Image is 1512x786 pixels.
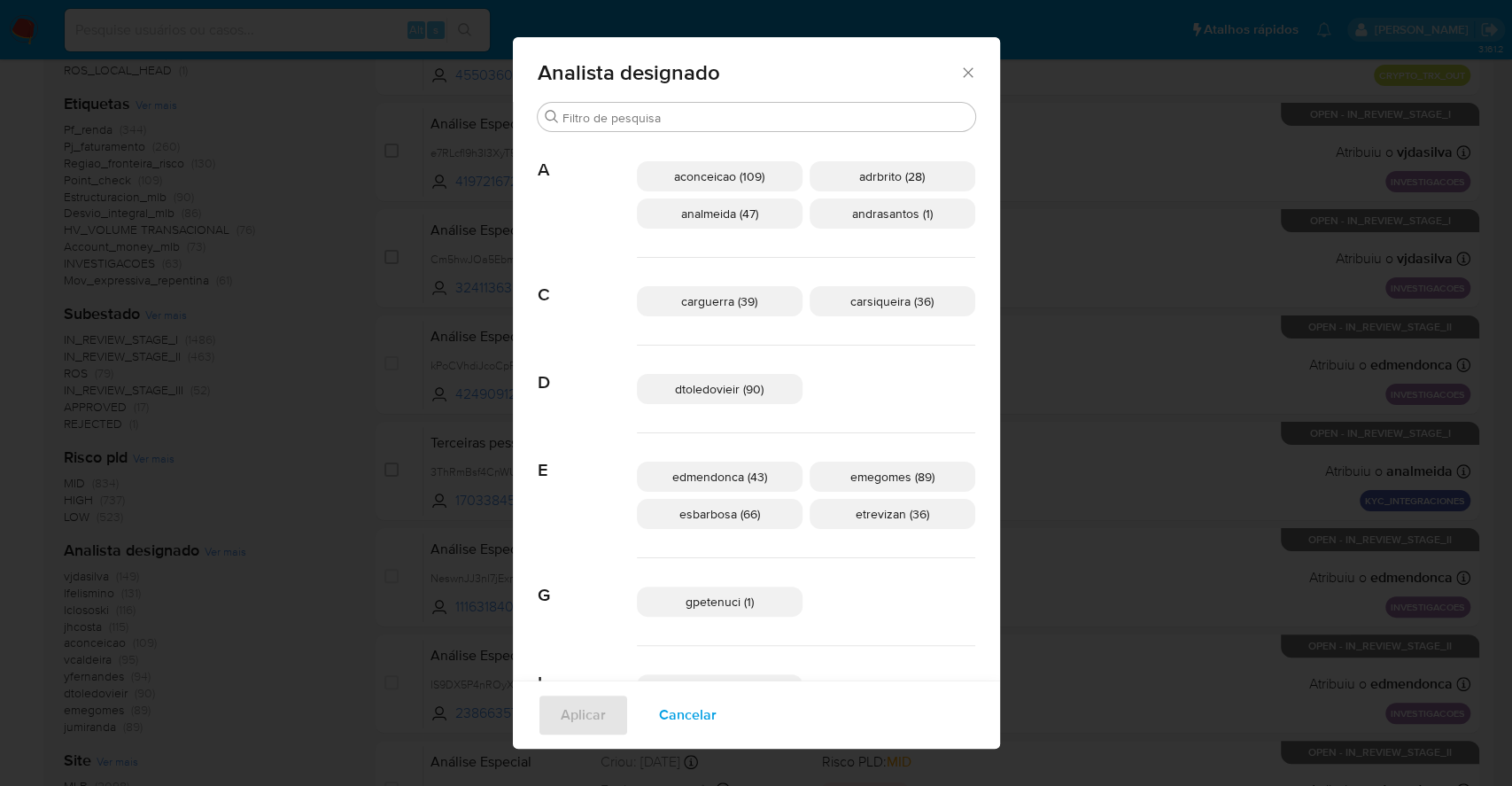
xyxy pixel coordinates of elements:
div: andrasantos (1) [810,198,975,229]
span: Analista designado [538,62,960,83]
span: Cancelar [659,696,717,735]
span: carguerra (39) [681,292,757,310]
div: gpetenuci (1) [637,587,803,617]
span: carsiqueira (36) [850,292,934,310]
span: gpetenuci (1) [686,593,754,611]
div: aconceicao (109) [637,161,803,191]
span: adrbrito (28) [859,167,925,185]
span: A [538,133,637,181]
span: dtoledovieir (90) [675,380,764,398]
div: carguerra (39) [637,286,803,316]
span: I [538,646,637,694]
div: esbarbosa (66) [637,499,803,529]
span: C [538,258,637,306]
span: edmendonca (43) [672,468,767,486]
span: emegomes (89) [850,468,934,486]
span: esbarbosa (66) [679,505,760,523]
div: [DEMOGRAPHIC_DATA] (32) [637,674,803,704]
input: Filtro de pesquisa [562,110,968,126]
div: adrbrito (28) [810,161,975,191]
div: etrevizan (36) [810,499,975,529]
button: Fechar [959,64,975,80]
div: carsiqueira (36) [810,286,975,316]
div: edmendonca (43) [637,462,803,492]
span: andrasantos (1) [852,205,933,222]
span: G [538,558,637,606]
div: analmeida (47) [637,198,803,229]
button: Buscar [545,110,559,124]
div: dtoledovieir (90) [637,374,803,404]
span: aconceicao (109) [674,167,764,185]
span: E [538,433,637,481]
div: emegomes (89) [810,462,975,492]
span: analmeida (47) [681,205,758,222]
span: etrevizan (36) [856,505,929,523]
button: Cancelar [636,694,740,736]
span: D [538,346,637,393]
